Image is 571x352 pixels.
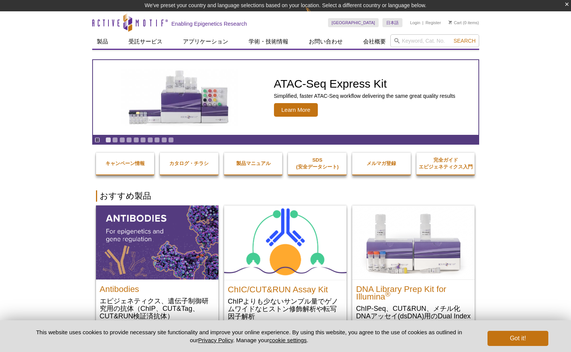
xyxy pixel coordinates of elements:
a: Cart [449,20,462,25]
a: 受託サービス [124,34,167,49]
a: アプリケーション [178,34,233,49]
a: Toggle autoplay [94,137,100,143]
span: Search [453,38,475,44]
button: Search [451,37,478,44]
a: ATAC-Seq Express Kit ATAC-Seq Express Kit Simplified, faster ATAC-Seq workflow delivering the sam... [93,60,478,135]
img: All Antibodies [96,205,218,279]
a: Go to slide 9 [161,137,167,143]
li: (0 items) [449,18,479,27]
strong: 製品マニュアル [236,161,271,166]
strong: 完全ガイド エピジェネティクス入門 [419,157,473,170]
a: 日本語 [382,18,402,27]
a: キャンペーン情報 [96,153,155,174]
li: | [422,18,424,27]
a: Register [426,20,441,25]
p: ChIPよりも少ないサンプル量でゲノムワイドなヒストン修飾解析や転写因子解析 [228,297,343,320]
a: Go to slide 1 [105,137,111,143]
h2: ChIC/CUT&RUN Assay Kit [228,282,343,293]
p: エピジェネティクス、遺伝子制御研究用の抗体（ChIP、CUT&Tag、CUT&RUN検証済抗体） [100,297,215,320]
span: Learn More [274,103,318,117]
a: カタログ・チラシ [160,153,218,174]
a: Go to slide 5 [133,137,139,143]
a: 会社概要 [359,34,390,49]
img: Your Cart [449,20,452,24]
a: All Antibodies Antibodies エピジェネティクス、遺伝子制御研究用の抗体（ChIP、CUT&Tag、CUT&RUN検証済抗体） [96,205,218,327]
h2: Antibodies [100,282,215,293]
a: Go to slide 3 [119,137,125,143]
h2: おすすめ製品 [96,190,475,202]
p: This website uses cookies to provide necessary site functionality and improve your online experie... [23,328,475,344]
a: 製品 [92,34,113,49]
strong: SDS (安全データシート) [296,157,339,170]
a: Go to slide 8 [154,137,160,143]
strong: メルマガ登録 [367,161,396,166]
input: Keyword, Cat. No. [390,34,479,47]
article: ATAC-Seq Express Kit [93,60,478,135]
a: SDS(安全データシート) [288,149,347,178]
a: Go to slide 7 [147,137,153,143]
button: Got it! [487,331,548,346]
a: 完全ガイドエピジェネティクス入門 [416,149,475,178]
a: メルマガ登録 [352,153,411,174]
strong: キャンペーン情報 [105,161,145,166]
a: Go to slide 10 [168,137,174,143]
p: Simplified, faster ATAC-Seq workflow delivering the same great quality results [274,93,455,99]
img: ATAC-Seq Express Kit [117,69,242,126]
h2: DNA Library Prep Kit for Illumina [356,282,471,301]
a: 学術・技術情報 [244,34,293,49]
strong: カタログ・チラシ [169,161,209,166]
p: ChIP-Seq、CUT&RUN、メチル化DNAアッセイ(dsDNA)用のDual Index NGS Library 調製キット [356,304,471,327]
a: お問い合わせ [304,34,347,49]
a: Login [410,20,420,25]
a: Go to slide 6 [140,137,146,143]
a: DNA Library Prep Kit for Illumina DNA Library Prep Kit for Illumina® ChIP-Seq、CUT&RUN、メチル化DNAアッセイ... [352,205,475,335]
sup: ® [385,290,390,298]
h2: Enabling Epigenetics Research [172,20,247,27]
a: Go to slide 4 [126,137,132,143]
img: ChIC/CUT&RUN Assay Kit [224,205,347,280]
a: Privacy Policy [198,337,233,343]
a: Go to slide 2 [112,137,118,143]
button: cookie settings [269,337,306,343]
h2: ATAC-Seq Express Kit [274,78,455,90]
a: 製品マニュアル [224,153,283,174]
a: [GEOGRAPHIC_DATA] [328,18,379,27]
img: DNA Library Prep Kit for Illumina [352,205,475,279]
img: Change Here [305,6,325,23]
a: ChIC/CUT&RUN Assay Kit ChIC/CUT&RUN Assay Kit ChIPよりも少ないサンプル量でゲノムワイドなヒストン修飾解析や転写因子解析 [224,205,347,328]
